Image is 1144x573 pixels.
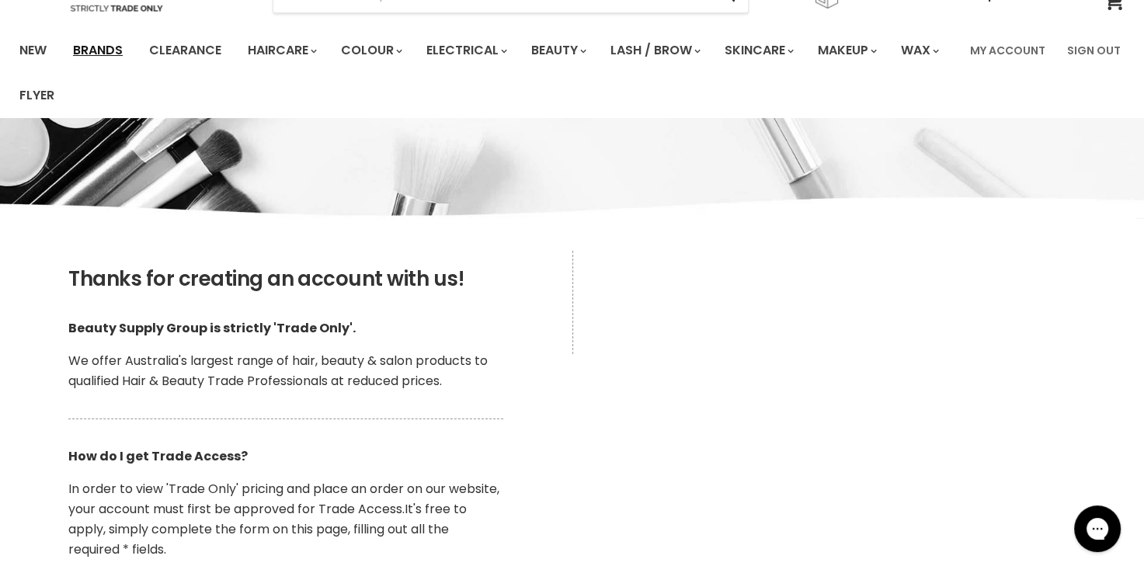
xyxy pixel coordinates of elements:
h2: Thanks for creating an account with us! [68,268,503,291]
a: Clearance [137,34,233,67]
a: Beauty [520,34,596,67]
a: Skincare [713,34,803,67]
a: My Account [961,34,1055,67]
iframe: Gorgias live chat messenger [1066,500,1128,557]
p: We offer Australia's largest range of hair, beauty & salon products to qualified Hair & Beauty Tr... [68,351,503,391]
span: In order to view 'Trade Only' pricing and place an order on our website, your account must first ... [68,480,499,518]
a: Electrical [415,34,516,67]
strong: Beauty Supply Group is strictly 'Trade Only'. [68,319,356,337]
strong: How do I get Trade Access? [68,447,248,465]
span: It's free to apply, simply complete the form on this page, filling out all the required * fields. [68,500,467,558]
a: New [8,34,58,67]
a: Flyer [8,79,66,112]
a: Makeup [806,34,886,67]
a: Wax [889,34,948,67]
a: Lash / Brow [599,34,710,67]
a: Colour [329,34,412,67]
a: Brands [61,34,134,67]
a: Haircare [236,34,326,67]
a: Sign Out [1058,34,1130,67]
ul: Main menu [8,28,961,118]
